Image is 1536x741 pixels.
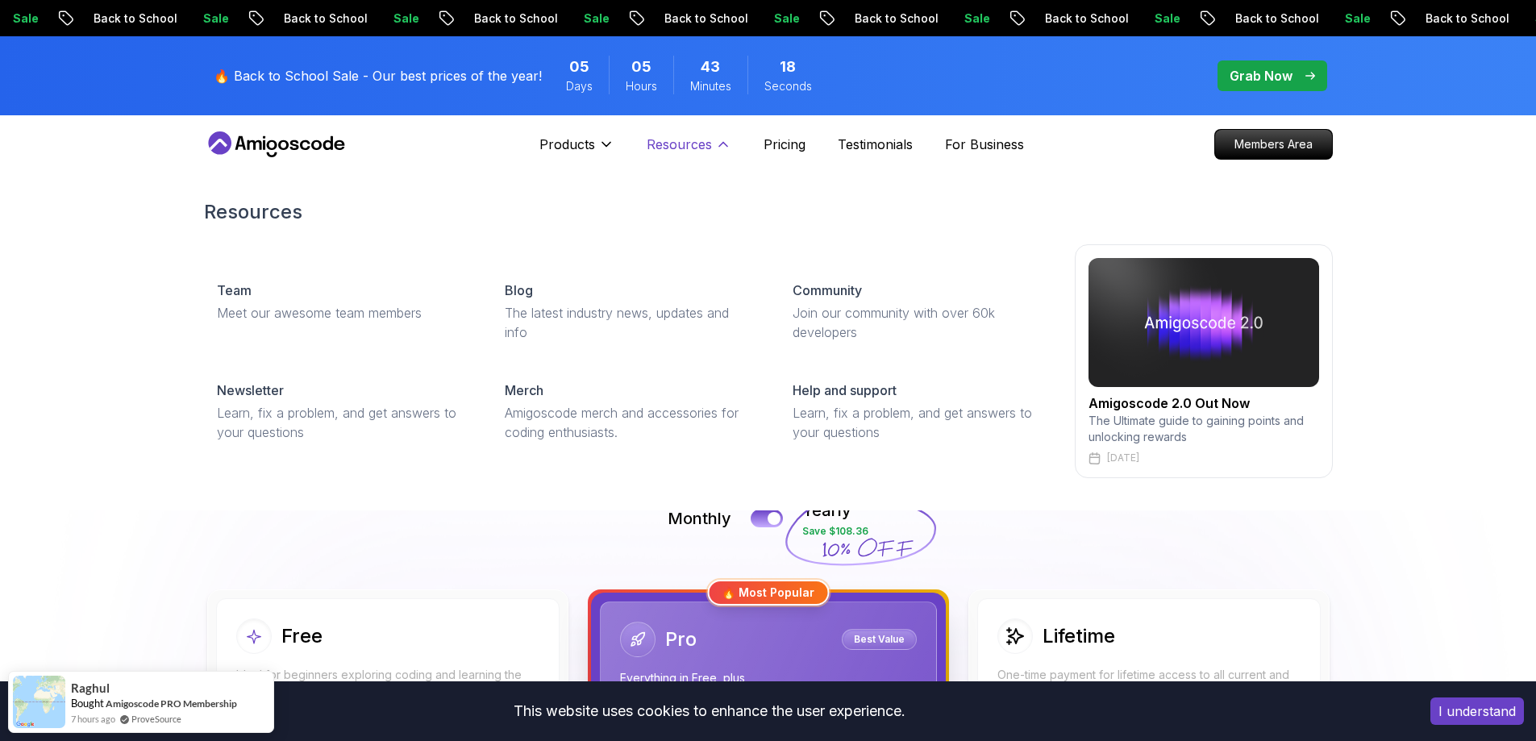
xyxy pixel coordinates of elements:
[647,135,731,167] button: Resources
[1043,623,1115,649] h2: Lifetime
[204,268,479,335] a: TeamMeet our awesome team members
[281,623,323,649] h2: Free
[236,667,539,699] p: Ideal for beginners exploring coding and learning the basics for free.
[951,10,1003,27] p: Sale
[690,78,731,94] span: Minutes
[539,135,595,154] p: Products
[1089,258,1319,387] img: amigoscode 2.0
[665,627,697,652] h2: Pro
[505,281,533,300] p: Blog
[71,681,110,695] span: Raghul
[761,10,813,27] p: Sale
[793,403,1042,442] p: Learn, fix a problem, and get answers to your questions
[217,303,466,323] p: Meet our awesome team members
[1215,130,1332,159] p: Members Area
[204,199,1333,225] h2: Resources
[217,403,466,442] p: Learn, fix a problem, and get answers to your questions
[1032,10,1142,27] p: Back to School
[647,135,712,154] p: Resources
[505,381,543,400] p: Merch
[626,78,657,94] span: Hours
[131,712,181,726] a: ProveSource
[780,368,1055,455] a: Help and supportLearn, fix a problem, and get answers to your questions
[651,10,761,27] p: Back to School
[701,56,720,78] span: 43 Minutes
[997,667,1301,699] p: One-time payment for lifetime access to all current and future courses.
[780,268,1055,355] a: CommunityJoin our community with over 60k developers
[793,303,1042,342] p: Join our community with over 60k developers
[204,368,479,455] a: NewsletterLearn, fix a problem, and get answers to your questions
[1332,10,1384,27] p: Sale
[217,281,252,300] p: Team
[838,135,913,154] a: Testimonials
[1089,393,1319,413] h2: Amigoscode 2.0 Out Now
[569,56,589,78] span: 5 Days
[631,56,651,78] span: 5 Hours
[1430,697,1524,725] button: Accept cookies
[842,10,951,27] p: Back to School
[780,56,796,78] span: 18 Seconds
[1075,244,1333,478] a: amigoscode 2.0Amigoscode 2.0 Out NowThe Ultimate guide to gaining points and unlocking rewards[DATE]
[1413,10,1522,27] p: Back to School
[844,631,914,647] p: Best Value
[217,381,284,400] p: Newsletter
[571,10,622,27] p: Sale
[71,712,115,726] span: 7 hours ago
[945,135,1024,154] a: For Business
[793,381,897,400] p: Help and support
[492,268,767,355] a: BlogThe latest industry news, updates and info
[505,403,754,442] p: Amigoscode merch and accessories for coding enthusiasts.
[1107,452,1139,464] p: [DATE]
[1142,10,1193,27] p: Sale
[764,78,812,94] span: Seconds
[71,697,104,710] span: Bought
[505,303,754,342] p: The latest industry news, updates and info
[1222,10,1332,27] p: Back to School
[81,10,190,27] p: Back to School
[214,66,542,85] p: 🔥 Back to School Sale - Our best prices of the year!
[566,78,593,94] span: Days
[1214,129,1333,160] a: Members Area
[668,507,731,530] p: Monthly
[793,281,862,300] p: Community
[1230,66,1292,85] p: Grab Now
[106,697,237,710] a: Amigoscode PRO Membership
[13,676,65,728] img: provesource social proof notification image
[381,10,432,27] p: Sale
[190,10,242,27] p: Sale
[539,135,614,167] button: Products
[1089,413,1319,445] p: The Ultimate guide to gaining points and unlocking rewards
[764,135,805,154] a: Pricing
[492,368,767,455] a: MerchAmigoscode merch and accessories for coding enthusiasts.
[12,693,1406,729] div: This website uses cookies to enhance the user experience.
[620,670,917,686] p: Everything in Free, plus
[271,10,381,27] p: Back to School
[461,10,571,27] p: Back to School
